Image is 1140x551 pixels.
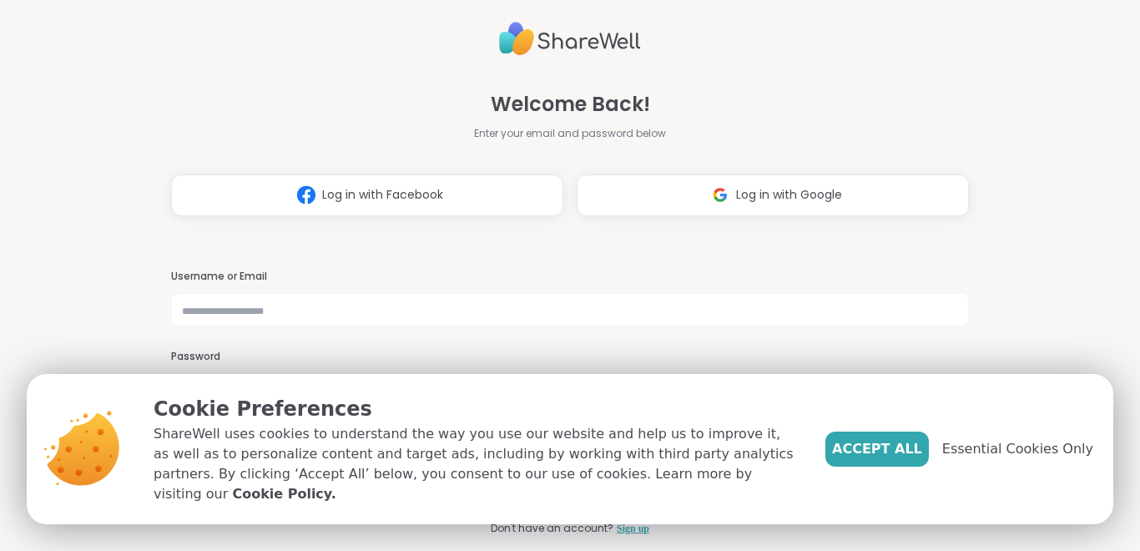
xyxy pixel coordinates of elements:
span: Don't have an account? [486,521,608,536]
span: Welcome Back! [491,89,650,119]
span: Essential Cookies Only [942,439,1093,459]
span: Enter your email and password below [474,126,666,141]
img: ShareWell Logomark [704,179,736,210]
img: ShareWell Logo [499,15,641,63]
h3: Password [171,350,969,364]
button: Accept All [825,432,929,467]
span: Log in with Google [736,186,842,204]
span: Accept All [832,439,922,459]
button: Log in with Google [577,174,969,216]
p: ShareWell uses cookies to understand the way you use our website and help us to improve it, as we... [154,424,799,504]
p: Cookie Preferences [154,394,799,424]
a: Sign up [612,521,654,536]
img: ShareWell Logomark [290,179,322,210]
button: Log in with Facebook [171,174,563,216]
h3: Username or Email [171,270,969,284]
span: Log in with Facebook [322,186,443,204]
a: Cookie Policy. [232,484,335,504]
